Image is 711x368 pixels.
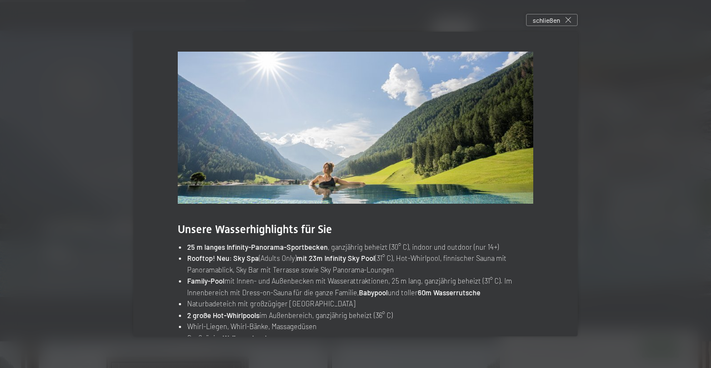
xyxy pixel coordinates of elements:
span: schließen [533,16,560,25]
li: Whirl-Liegen, Whirl-Bänke, Massagedüsen [187,321,533,332]
strong: Babypool [359,288,388,297]
strong: Rooftop! Neu: Sky Spa [187,254,259,263]
li: , ganzjährig beheizt (30° C), indoor und outdoor (nur 14+) [187,241,533,253]
img: Wasserträume mit Panoramablick auf die Landschaft [178,52,533,204]
strong: 2 große Hot-Whirlpools [187,311,259,320]
li: (Adults Only) (31° C), Hot-Whirlpool, finnischer Sauna mit Panoramablick, Sky Bar mit Terrasse so... [187,253,533,275]
strong: mit 23m Infinity Sky Pool [297,254,375,263]
li: im Außenbereich, ganzjährig beheizt (36° C) [187,310,533,321]
li: mit Innen- und Außenbecken mit Wasserattraktionen, 25 m lang, ganzjährig beheizt (31° C). Im Inne... [187,275,533,298]
strong: Wellnessduschen [223,334,277,342]
strong: Family-Pool [187,276,224,285]
strong: 25 m langes Infinity-Panorama-Sportbecken [187,243,328,251]
li: Großzügige [187,332,533,344]
span: Unsere Wasserhighlights für Sie [178,223,332,236]
strong: 60m Wasserrutsche [418,288,480,297]
li: Naturbadeteich mit großzügiger [GEOGRAPHIC_DATA] [187,298,533,309]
